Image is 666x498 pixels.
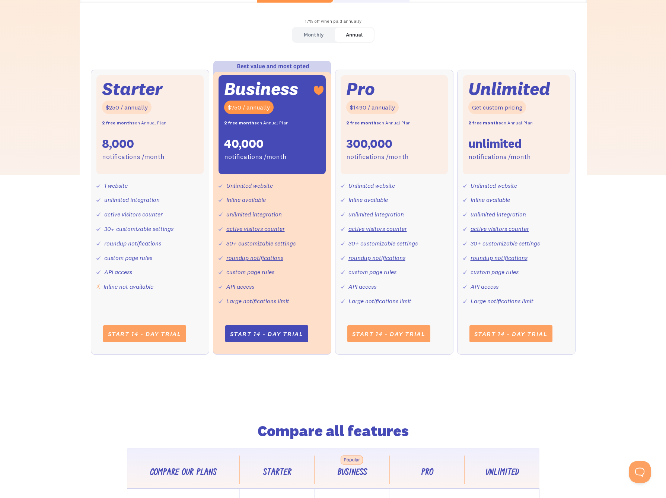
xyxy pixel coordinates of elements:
[224,101,274,114] div: $750 / annually
[104,223,173,234] div: 30+ customizable settings
[226,180,273,191] div: Unlimited website
[104,210,163,218] a: active visitors counter
[226,225,285,232] a: active visitors counter
[346,120,379,126] strong: 2 free months
[348,281,376,292] div: API access
[150,467,216,478] div: Compare our plans
[80,16,587,27] div: 17% off when paid annually
[226,209,282,220] div: unlimited integration
[471,194,510,205] div: Inline available
[104,240,161,247] a: roundup notifications
[468,136,522,152] div: unlimited
[348,225,407,232] a: active visitors counter
[471,180,517,191] div: Unlimited website
[348,209,404,220] div: unlimited integration
[346,81,375,97] div: Pro
[102,118,166,129] div: on Annual Plan
[226,254,283,261] a: roundup notifications
[177,425,490,438] h2: Compare all features
[224,118,289,129] div: on Annual Plan
[104,180,128,191] div: 1 website
[224,136,264,152] div: 40,000
[102,101,152,114] div: $250 / annually
[226,267,274,277] div: custom page rules
[226,238,296,249] div: 30+ customizable settings
[346,152,409,162] div: notifications /month
[629,461,651,483] iframe: Toggle Customer Support
[102,81,162,97] div: Starter
[224,152,287,162] div: notifications /month
[348,180,395,191] div: Unlimited website
[226,281,254,292] div: API access
[304,29,324,40] div: Monthly
[471,209,526,220] div: unlimited integration
[226,296,289,307] div: Large notifications limit
[485,467,519,478] div: Unlimited
[103,281,153,292] div: Inline not available
[102,120,135,126] strong: 2 free months
[471,267,519,277] div: custom page rules
[263,467,291,478] div: Starter
[348,267,396,277] div: custom page rules
[337,467,367,478] div: Business
[346,101,399,114] div: $1490 / annually
[468,101,526,114] div: Get custom pricing
[347,325,430,342] a: Start 14 - day trial
[346,29,363,40] div: Annual
[468,120,501,126] strong: 2 free months
[346,118,411,129] div: on Annual Plan
[421,467,433,478] div: Pro
[471,238,540,249] div: 30+ customizable settings
[103,325,186,342] a: Start 14 - day trial
[346,136,392,152] div: 300,000
[104,253,152,263] div: custom page rules
[471,225,529,232] a: active visitors counter
[102,136,134,152] div: 8,000
[348,254,405,261] a: roundup notifications
[468,152,531,162] div: notifications /month
[471,254,528,261] a: roundup notifications
[226,194,266,205] div: Inline available
[471,281,498,292] div: API access
[348,238,418,249] div: 30+ customizable settings
[224,120,257,126] strong: 2 free months
[104,267,132,277] div: API access
[102,152,165,162] div: notifications /month
[104,194,160,205] div: unlimited integration
[469,325,552,342] a: Start 14 - day trial
[468,118,533,129] div: on Annual Plan
[468,81,550,97] div: Unlimited
[348,194,388,205] div: Inline available
[348,296,411,307] div: Large notifications limit
[224,81,298,97] div: Business
[471,296,533,307] div: Large notifications limit
[225,325,308,342] a: Start 14 - day trial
